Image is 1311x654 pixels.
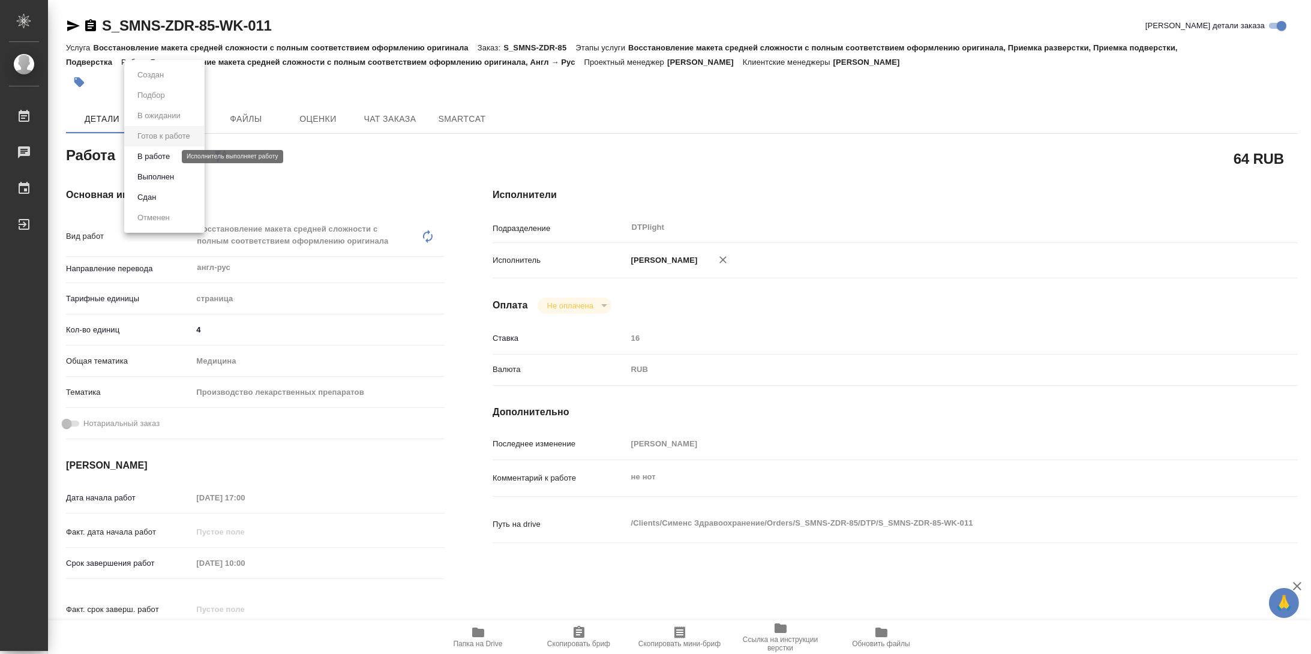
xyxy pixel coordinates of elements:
button: В ожидании [134,109,184,122]
button: Сдан [134,191,160,204]
button: Выполнен [134,170,178,184]
button: Готов к работе [134,130,194,143]
button: В работе [134,150,173,163]
button: Создан [134,68,167,82]
button: Отменен [134,211,173,224]
button: Подбор [134,89,169,102]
